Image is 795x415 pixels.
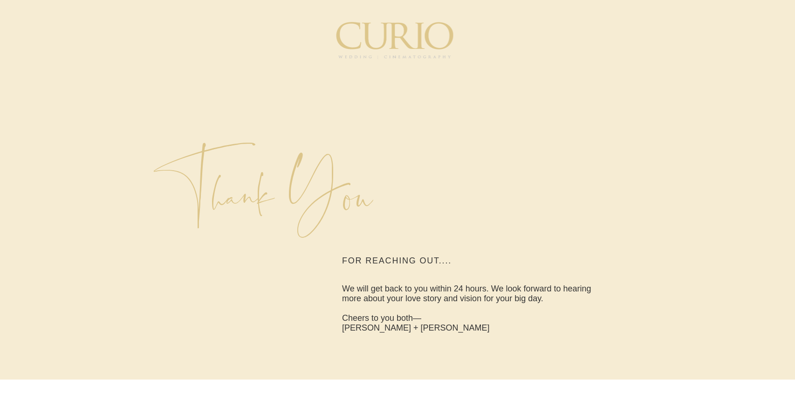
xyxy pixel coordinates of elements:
span: FOR REACHING OUT.... [342,256,452,265]
span: We will get back to you within 24 hours. We look forward to hearing more about your love story an... [342,284,591,303]
span: Cheers to you both— [342,313,421,323]
span: [PERSON_NAME] + [PERSON_NAME] [342,323,490,332]
p: Thank You [73,138,451,247]
img: C_Logo.png [336,22,453,59]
